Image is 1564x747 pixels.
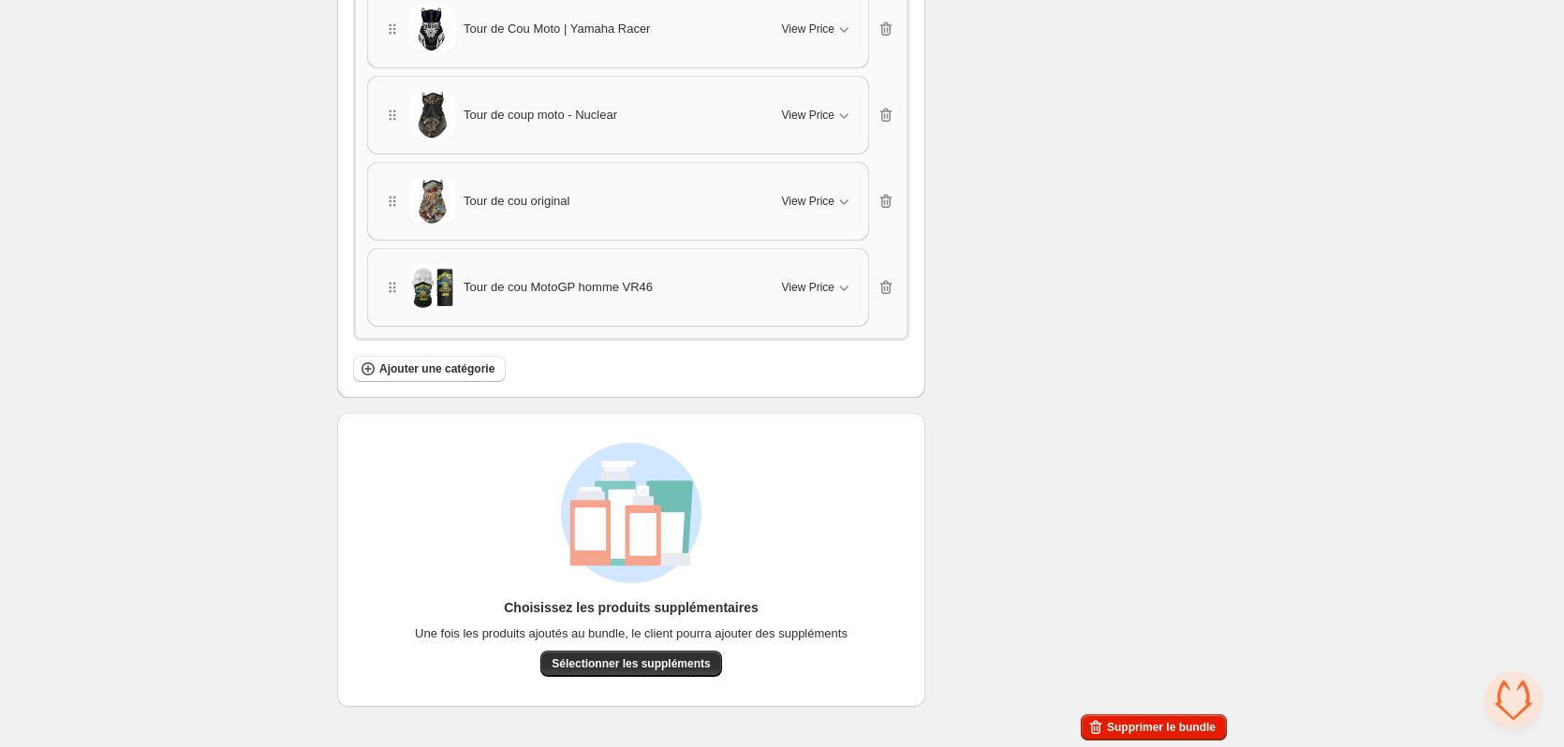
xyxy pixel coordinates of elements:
span: View Price [782,22,834,37]
button: Ajouter une catégorie [353,356,506,382]
img: Tour de cou original [409,178,456,225]
img: Tour de cou MotoGP homme VR46 [409,264,456,311]
span: View Price [782,108,834,123]
h3: Choisissez les produits supplémentaires [504,598,759,617]
span: Ajouter une catégorie [379,361,494,376]
button: Supprimer le bundle [1081,714,1227,740]
span: View Price [782,280,834,295]
span: View Price [782,194,834,209]
button: View Price [771,272,864,302]
img: Tour de coup moto - Nuclear [409,92,456,139]
span: Tour de coup moto - Nuclear [464,106,617,124]
a: Ouvrir le chat [1485,672,1542,728]
span: Sélectionner les suppléments [552,656,710,671]
button: Sélectionner les suppléments [540,651,721,677]
img: Tour de Cou Moto | Yamaha Racer [409,6,456,52]
button: View Price [771,14,864,44]
button: View Price [771,100,864,130]
span: Tour de cou original [464,192,569,211]
span: Tour de Cou Moto | Yamaha Racer [464,20,650,38]
span: Tour de cou MotoGP homme VR46 [464,278,653,297]
button: View Price [771,186,864,216]
span: Supprimer le bundle [1107,720,1216,735]
span: Une fois les produits ajoutés au bundle, le client pourra ajouter des suppléments [415,624,848,643]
